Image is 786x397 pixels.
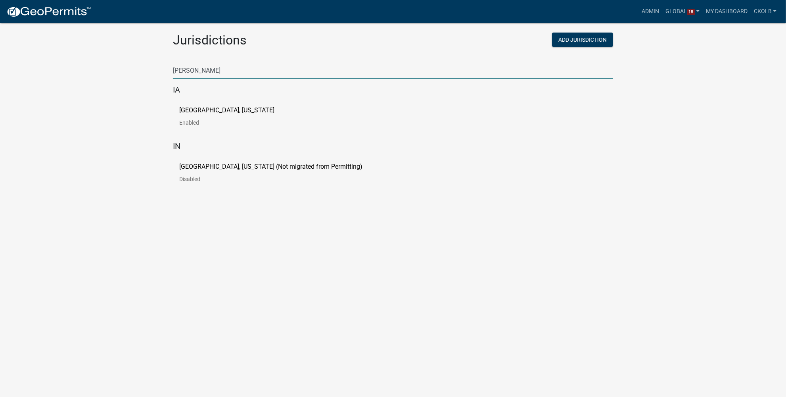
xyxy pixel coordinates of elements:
a: ckolb [751,4,780,19]
p: [GEOGRAPHIC_DATA], [US_STATE] (Not migrated from Permitting) [179,164,362,170]
h5: IN [173,141,613,151]
a: [GEOGRAPHIC_DATA], [US_STATE]Enabled [179,107,287,132]
a: [GEOGRAPHIC_DATA], [US_STATE] (Not migrated from Permitting)Disabled [179,164,375,188]
a: Admin [639,4,663,19]
p: Enabled [179,120,287,125]
p: Disabled [179,176,375,182]
h5: IA [173,85,613,94]
a: Global18 [663,4,703,19]
a: My Dashboard [703,4,751,19]
button: Add Jurisdiction [552,33,613,47]
p: [GEOGRAPHIC_DATA], [US_STATE] [179,107,274,114]
h2: Jurisdictions [173,33,387,48]
span: 18 [687,9,695,15]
